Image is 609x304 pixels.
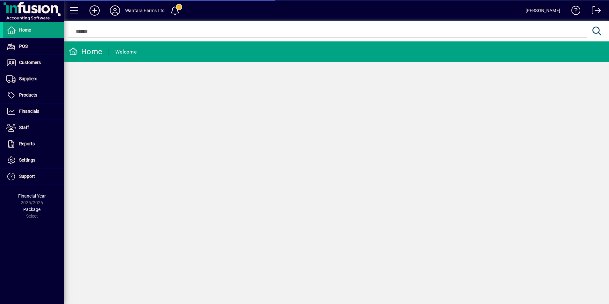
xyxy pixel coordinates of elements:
[3,136,64,152] a: Reports
[125,5,165,16] div: Wantara Farms Ltd
[3,39,64,54] a: POS
[84,5,105,16] button: Add
[19,174,35,179] span: Support
[567,1,581,22] a: Knowledge Base
[587,1,601,22] a: Logout
[19,92,37,98] span: Products
[3,104,64,119] a: Financials
[3,169,64,185] a: Support
[3,71,64,87] a: Suppliers
[68,47,102,57] div: Home
[19,125,29,130] span: Staff
[19,27,31,33] span: Home
[18,193,46,199] span: Financial Year
[19,109,39,114] span: Financials
[3,55,64,71] a: Customers
[526,5,560,16] div: [PERSON_NAME]
[3,152,64,168] a: Settings
[23,207,40,212] span: Package
[3,120,64,136] a: Staff
[19,60,41,65] span: Customers
[105,5,125,16] button: Profile
[19,44,28,49] span: POS
[19,141,35,146] span: Reports
[3,87,64,103] a: Products
[19,157,35,163] span: Settings
[115,47,137,57] div: Welcome
[19,76,37,81] span: Suppliers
